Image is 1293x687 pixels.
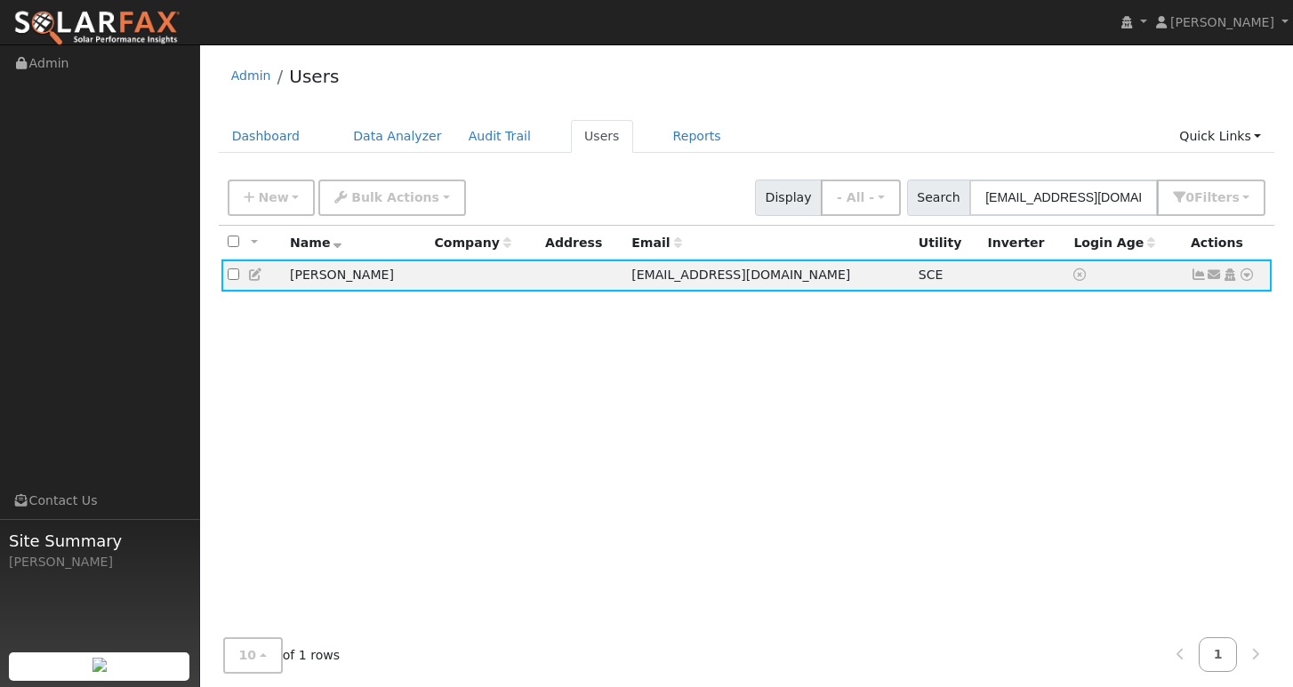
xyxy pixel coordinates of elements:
[1199,637,1238,672] a: 1
[660,120,735,153] a: Reports
[231,68,271,83] a: Admin
[223,637,283,674] button: 10
[92,658,107,672] img: retrieve
[1222,268,1238,282] a: Login As
[571,120,633,153] a: Users
[13,10,181,47] img: SolarFax
[223,637,341,674] span: of 1 rows
[318,180,465,216] button: Bulk Actions
[1239,266,1255,284] a: Other actions
[290,236,342,250] span: Name
[631,268,850,282] span: [EMAIL_ADDRESS][DOMAIN_NAME]
[919,268,944,282] span: SCE
[1191,268,1207,282] a: Show Graph
[351,190,439,204] span: Bulk Actions
[239,648,257,662] span: 10
[1170,15,1274,29] span: [PERSON_NAME]
[1207,266,1223,284] a: rortiz205@gmail.com
[9,529,190,553] span: Site Summary
[219,120,314,153] a: Dashboard
[434,236,510,250] span: Company name
[455,120,544,153] a: Audit Trail
[1191,234,1265,252] div: Actions
[289,66,339,87] a: Users
[284,260,428,292] td: [PERSON_NAME]
[987,234,1061,252] div: Inverter
[9,553,190,571] div: [PERSON_NAME]
[919,234,976,252] div: Utility
[258,190,288,204] span: New
[969,180,1158,216] input: Search
[1157,180,1265,216] button: 0Filters
[1073,268,1089,282] a: No login access
[1194,190,1240,204] span: Filter
[228,180,316,216] button: New
[821,180,901,216] button: - All -
[545,234,619,252] div: Address
[907,180,970,216] span: Search
[1073,236,1155,250] span: Days since last login
[340,120,455,153] a: Data Analyzer
[1232,190,1239,204] span: s
[631,236,681,250] span: Email
[248,268,264,282] a: Edit User
[1166,120,1274,153] a: Quick Links
[755,180,822,216] span: Display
